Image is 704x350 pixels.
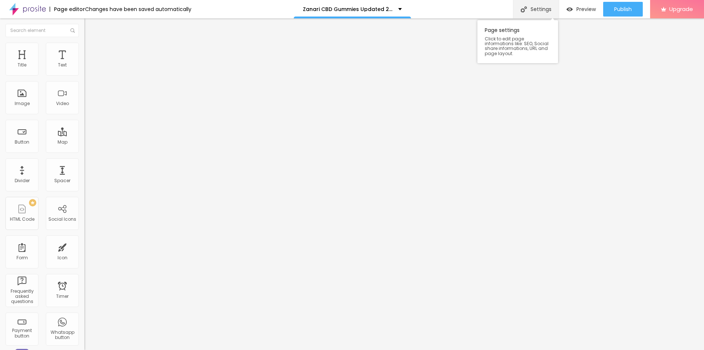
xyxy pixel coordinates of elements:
div: Timer [56,294,69,299]
div: Page settings [477,20,558,63]
div: Image [15,101,30,106]
div: Form [16,255,28,260]
input: Search element [5,24,79,37]
div: Page editor [49,7,85,12]
div: Frequently asked questions [7,289,36,304]
img: view-1.svg [566,6,573,12]
p: Zanari CBD Gummies Updated 2025 [303,7,393,12]
div: Text [58,62,67,68]
span: Preview [576,6,596,12]
iframe: Editor [84,18,704,350]
div: Video [56,101,69,106]
div: Changes have been saved automatically [85,7,191,12]
button: Preview [559,2,603,17]
span: Click to edit page informations like: SEO, Social share informations, URL and page layout. [485,36,551,56]
div: Map [58,140,67,145]
img: Icone [521,6,527,12]
span: Publish [614,6,632,12]
span: Upgrade [669,6,693,12]
div: Title [18,62,26,68]
div: Payment button [7,328,36,339]
div: Social Icons [48,217,76,222]
img: Icone [70,28,75,33]
div: HTML Code [10,217,34,222]
div: Button [15,140,29,145]
div: Spacer [54,178,70,183]
div: Icon [58,255,67,260]
button: Publish [603,2,643,17]
div: Whatsapp button [48,330,77,340]
div: Divider [15,178,30,183]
